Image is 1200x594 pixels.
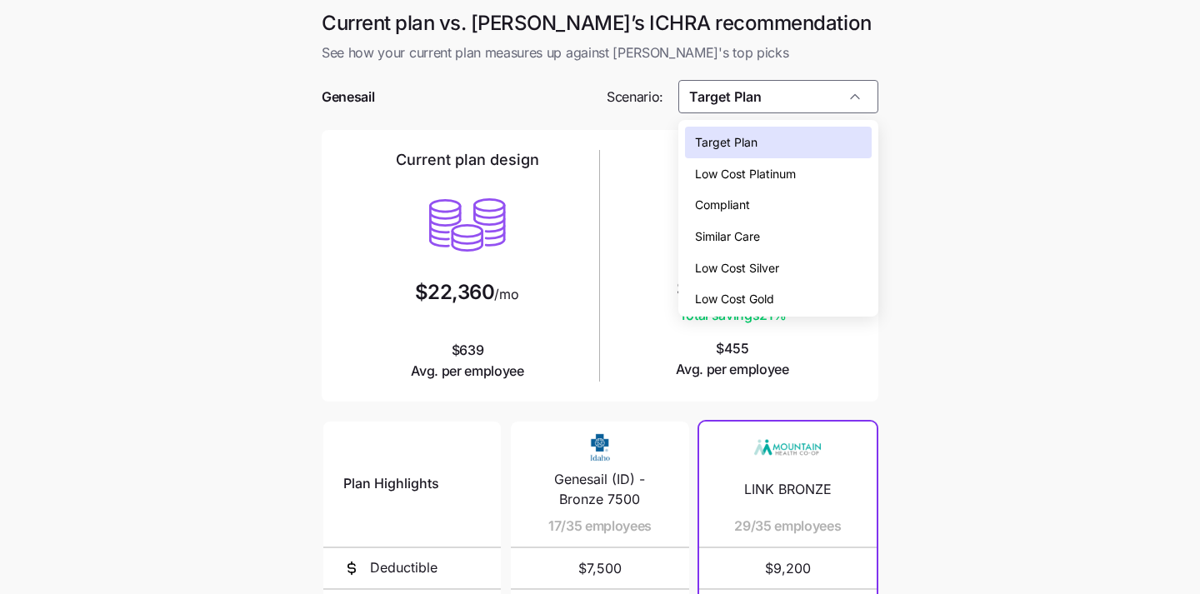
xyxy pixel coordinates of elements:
span: Genesail [322,87,374,107]
span: Total savings 21 % [677,305,788,326]
span: LINK BRONZE [744,479,832,500]
span: See how your current plan measures up against [PERSON_NAME]'s top picks [322,42,878,63]
span: Genesail (ID) - Bronze 7500 [531,469,668,511]
span: Avg. per employee [411,361,524,382]
span: $7,500 [531,548,668,588]
span: Target Plan [695,133,757,152]
span: $455 [676,338,789,380]
span: Low Cost Gold [695,290,774,308]
span: Scenario: [607,87,663,107]
span: $9,200 [719,548,857,588]
img: Carrier [754,432,821,463]
span: Compliant [695,196,750,214]
span: 17/35 employees [548,516,652,537]
span: Low Cost Platinum [695,165,796,183]
img: Carrier [567,432,633,463]
h1: Current plan vs. [PERSON_NAME]’s ICHRA recommendation [322,10,878,36]
span: $639 [411,340,524,382]
span: Deductible [370,557,437,578]
span: Low Cost Silver [695,259,779,277]
span: Plan Highlights [343,473,439,494]
h2: Current plan design [396,150,539,170]
span: 29/35 employees [734,516,841,537]
span: $17,766 [677,279,747,299]
span: Avg. per employee [676,359,789,380]
span: $22,360 [415,282,495,302]
span: /mo [494,287,518,301]
span: Similar Care [695,227,760,246]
